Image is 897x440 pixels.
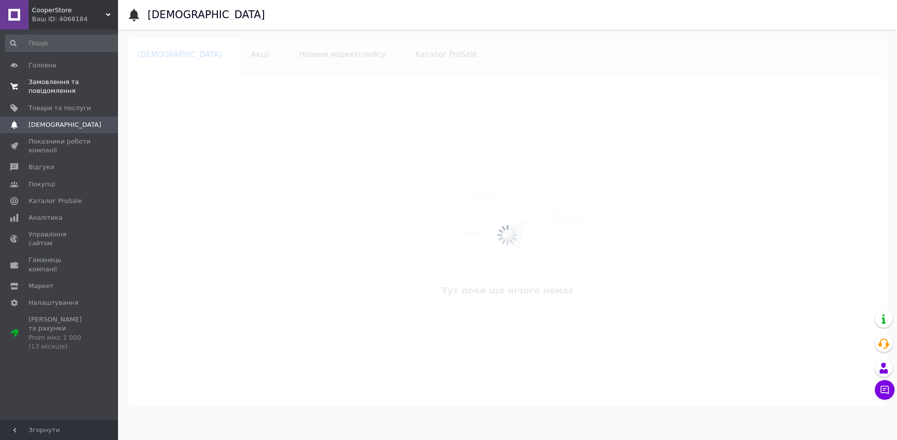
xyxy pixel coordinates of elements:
[29,163,54,172] span: Відгуки
[29,61,56,70] span: Головна
[875,380,895,400] button: Чат з покупцем
[29,197,82,205] span: Каталог ProSale
[29,333,91,351] div: Prom мікс 1 000 (13 місяців)
[29,104,91,113] span: Товари та послуги
[29,120,101,129] span: [DEMOGRAPHIC_DATA]
[148,9,265,21] h1: [DEMOGRAPHIC_DATA]
[32,6,106,15] span: CooperStore
[29,180,55,189] span: Покупці
[32,15,118,24] div: Ваш ID: 4068184
[29,282,54,291] span: Маркет
[29,315,91,351] span: [PERSON_NAME] та рахунки
[29,78,91,95] span: Замовлення та повідомлення
[29,230,91,248] span: Управління сайтом
[29,137,91,155] span: Показники роботи компанії
[29,298,79,307] span: Налаштування
[29,256,91,273] span: Гаманець компанії
[5,34,122,52] input: Пошук
[29,213,62,222] span: Аналітика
